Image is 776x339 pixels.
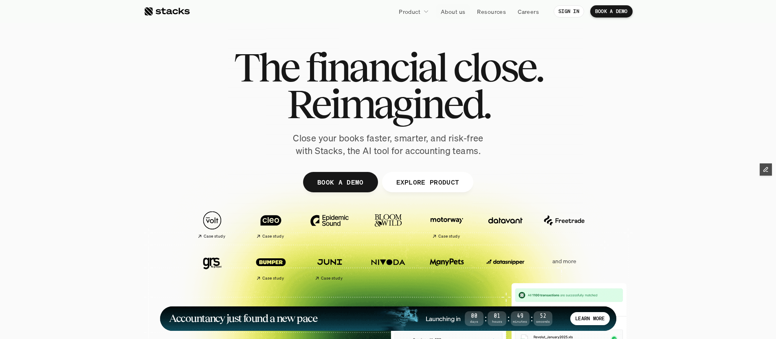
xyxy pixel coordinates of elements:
p: About us [441,7,465,16]
h2: Case study [321,276,343,281]
span: 01 [488,314,506,319]
p: Careers [518,7,539,16]
strong: : [530,314,534,323]
a: Resources [472,4,511,19]
p: SIGN IN [558,9,579,14]
span: financial [306,49,446,86]
a: Accountancy just found a new paceLaunching in00Days:01Hours:49Minutes:52SecondsLEARN MORE [160,306,616,331]
span: 49 [511,314,530,319]
button: Edit Framer Content [760,163,772,176]
a: Case study [422,207,472,242]
p: LEARN MORE [575,316,605,321]
a: EXPLORE PRODUCT [382,172,473,192]
p: EXPLORE PRODUCT [396,176,459,188]
h2: Case study [438,234,460,239]
a: Case study [304,249,355,284]
span: Days [465,320,484,323]
p: BOOK A DEMO [317,176,363,188]
strong: : [506,314,510,323]
span: The [234,49,299,86]
span: close. [453,49,543,86]
a: BOOK A DEMO [590,5,633,18]
p: Close your books faster, smarter, and risk-free with Stacks, the AI tool for accounting teams. [286,132,490,157]
p: BOOK A DEMO [595,9,628,14]
p: Product [399,7,420,16]
span: 00 [465,314,484,319]
p: and more [539,258,589,265]
strong: : [484,314,488,323]
a: BOOK A DEMO [303,172,378,192]
p: Resources [477,7,506,16]
span: Hours [488,320,506,323]
a: SIGN IN [554,5,584,18]
h2: Case study [262,234,284,239]
a: Careers [513,4,544,19]
span: Reimagined. [286,86,490,122]
span: Minutes [511,320,530,323]
h1: Accountancy just found a new pace [169,314,318,323]
h2: Case study [262,276,284,281]
a: Case study [187,207,237,242]
a: Case study [246,249,296,284]
span: 52 [534,314,552,319]
h2: Case study [204,234,225,239]
a: Case study [246,207,296,242]
a: About us [436,4,470,19]
span: Seconds [534,320,552,323]
h4: Launching in [426,314,461,323]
